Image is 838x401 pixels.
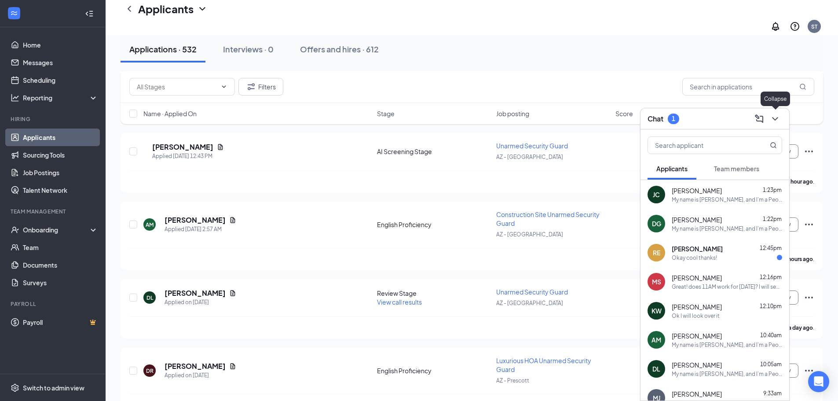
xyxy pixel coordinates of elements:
div: Ok I will look over it [672,312,720,320]
svg: Settings [11,383,19,392]
div: DL [652,364,660,373]
div: Open Intercom Messenger [808,371,829,392]
span: Unarmed Security Guard [496,288,568,296]
span: AZ - [GEOGRAPHIC_DATA] [496,231,563,238]
span: Job posting [496,109,529,118]
span: Applicants [656,165,688,173]
a: Surveys [23,274,98,291]
div: ST [811,23,817,30]
div: Applied on [DATE] [165,298,236,307]
span: 9:33am [763,390,782,397]
a: Sourcing Tools [23,146,98,164]
span: AZ - Prescott [496,377,529,384]
span: [PERSON_NAME] [672,186,722,195]
span: Luxurious HOA Unarmed Security Guard [496,357,591,373]
svg: Collapse [85,9,94,18]
span: Stage [377,109,395,118]
h1: Applicants [138,1,194,16]
a: Applicants [23,129,98,146]
svg: ChevronDown [770,114,780,124]
div: DL [146,294,153,302]
span: 12:45pm [760,245,782,251]
svg: Document [229,363,236,370]
div: Hiring [11,115,96,123]
h5: [PERSON_NAME] [152,142,213,152]
h5: [PERSON_NAME] [165,361,226,371]
span: 1:22pm [763,216,782,222]
div: Applications · 532 [129,44,197,55]
span: 10:05am [760,361,782,368]
span: 1:23pm [763,187,782,193]
b: a day ago [788,324,813,331]
span: 10:40am [760,332,782,338]
span: [PERSON_NAME] [672,361,722,369]
div: Team Management [11,208,96,215]
span: 12:16pm [760,274,782,280]
svg: ChevronDown [197,4,208,14]
svg: Ellipses [804,146,814,157]
h3: Chat [648,114,663,124]
div: MS [652,277,661,286]
div: My name is [PERSON_NAME], and I’m a People & Culture Generalist with PalAmerican Security. I want... [672,370,782,378]
div: KW [651,306,662,315]
span: [PERSON_NAME] [672,331,722,340]
div: Applied [DATE] 12:43 PM [152,152,224,161]
span: Name · Applied On [143,109,197,118]
div: Applied on [DATE] [165,371,236,380]
span: [PERSON_NAME] [672,390,722,398]
svg: Document [229,290,236,297]
span: AZ - [GEOGRAPHIC_DATA] [496,300,563,306]
div: AM [146,221,154,228]
b: an hour ago [783,178,813,185]
button: ComposeMessage [752,112,766,126]
svg: UserCheck [11,225,19,234]
h5: [PERSON_NAME] [165,288,226,298]
div: DG [652,219,661,228]
span: AZ - [GEOGRAPHIC_DATA] [496,154,563,160]
svg: Analysis [11,93,19,102]
span: Unarmed Security Guard [496,142,568,150]
b: 11 hours ago [781,256,813,262]
button: ChevronDown [768,112,782,126]
svg: Filter [246,81,256,92]
div: English Proficiency [377,366,491,375]
div: Offers and hires · 612 [300,44,379,55]
div: Onboarding [23,225,91,234]
a: Talent Network [23,181,98,199]
span: 12:10pm [760,303,782,309]
div: My name is [PERSON_NAME], and I’m a People & Culture Generalist with PalAmerican Security. I want... [672,341,782,349]
div: English Proficiency [377,220,491,229]
svg: ChevronLeft [124,4,135,14]
div: Switch to admin view [23,383,84,392]
div: My name is [PERSON_NAME], and I’m a People & Culture Generalist with PalAmerican Security. I want... [672,196,782,203]
span: [PERSON_NAME] [672,244,723,253]
svg: MagnifyingGlass [799,83,806,90]
span: [PERSON_NAME] [672,302,722,311]
div: Okay cool thanks! [672,254,717,261]
svg: Ellipses [804,365,814,376]
a: Team [23,239,98,256]
div: Great! does 11AM work for [DATE]? I will send your onboarding paperwork shortly. [672,283,782,291]
div: My name is [PERSON_NAME], and I’m a People & Culture Generalist with PalAmerican Security. I want... [672,225,782,232]
a: Messages [23,54,98,71]
span: [PERSON_NAME] [672,215,722,224]
svg: WorkstreamLogo [10,9,18,18]
svg: Document [229,217,236,224]
a: Job Postings [23,164,98,181]
button: Filter Filters [238,78,283,96]
svg: MagnifyingGlass [770,142,777,149]
input: Search in applications [682,78,814,96]
svg: ComposeMessage [754,114,765,124]
div: AI Screening Stage [377,147,491,156]
a: Documents [23,256,98,274]
div: JC [653,190,660,199]
div: RE [653,248,660,257]
div: 1 [672,115,675,122]
svg: QuestionInfo [790,21,800,32]
span: [PERSON_NAME] [672,273,722,282]
svg: Ellipses [804,219,814,230]
h5: [PERSON_NAME] [165,215,226,225]
div: Applied [DATE] 2:57 AM [165,225,236,234]
svg: ChevronDown [220,83,227,90]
